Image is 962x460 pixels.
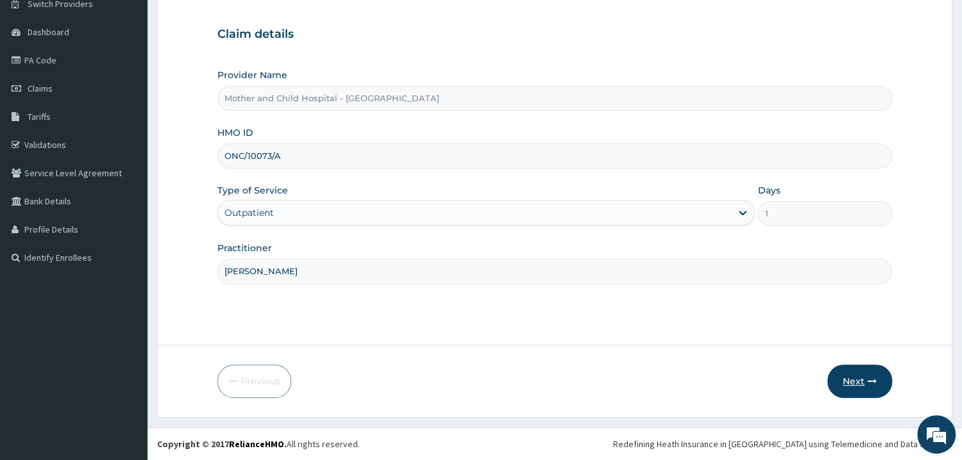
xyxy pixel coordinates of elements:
[217,242,272,254] label: Practitioner
[827,365,892,398] button: Next
[28,26,69,38] span: Dashboard
[613,438,952,450] div: Redefining Heath Insurance in [GEOGRAPHIC_DATA] using Telemedicine and Data Science!
[229,438,284,450] a: RelianceHMO
[217,184,288,197] label: Type of Service
[67,72,215,88] div: Chat with us now
[24,64,52,96] img: d_794563401_company_1708531726252_794563401
[217,259,892,284] input: Enter Name
[157,438,287,450] strong: Copyright © 2017 .
[224,206,274,219] div: Outpatient
[210,6,241,37] div: Minimize live chat window
[217,69,287,81] label: Provider Name
[74,144,177,274] span: We're online!
[148,427,962,460] footer: All rights reserved.
[217,365,291,398] button: Previous
[217,144,892,168] input: Enter HMO ID
[6,316,244,361] textarea: Type your message and hit 'Enter'
[757,184,780,197] label: Days
[217,126,253,139] label: HMO ID
[217,28,892,42] h3: Claim details
[28,83,53,94] span: Claims
[28,111,51,122] span: Tariffs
